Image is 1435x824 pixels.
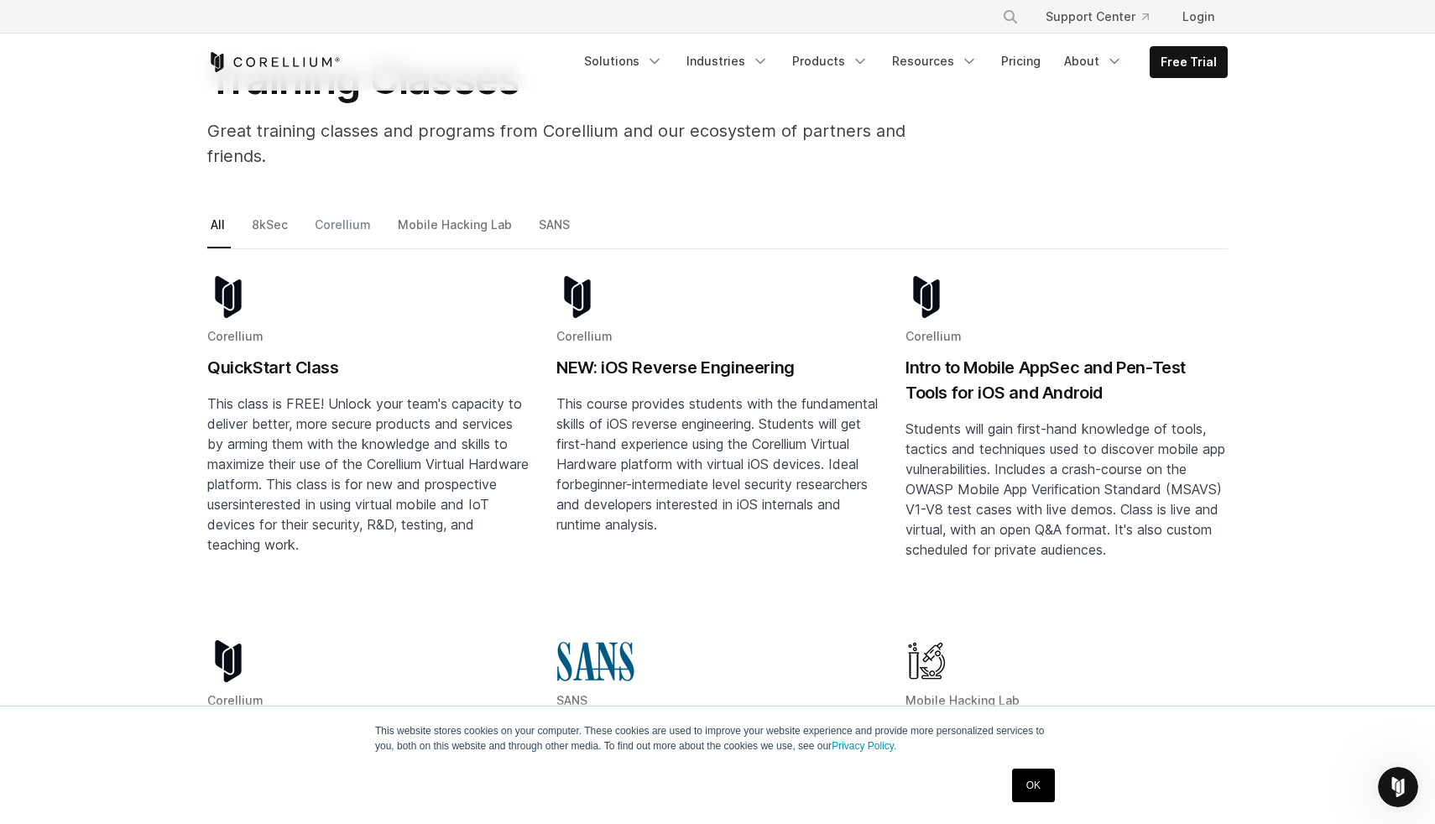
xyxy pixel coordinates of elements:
[574,46,673,76] a: Solutions
[556,276,598,318] img: corellium-logo-icon-dark
[207,496,489,553] span: interested in using virtual mobile and IoT devices for their security, R&D, testing, and teaching...
[1378,767,1418,807] iframe: Intercom live chat
[905,276,1228,613] a: Blog post summary: Intro to Mobile AppSec and Pen-Test Tools for iOS and Android
[905,693,1020,707] span: Mobile Hacking Lab
[1012,769,1055,802] a: OK
[311,214,377,249] a: Corellium
[905,329,962,343] span: Corellium
[882,46,988,76] a: Resources
[207,214,231,249] a: All
[905,420,1225,558] span: Students will gain first-hand knowledge of tools, tactics and techniques used to discover mobile ...
[556,276,879,613] a: Blog post summary: NEW: iOS Reverse Engineering
[556,355,879,380] h2: NEW: iOS Reverse Engineering
[574,46,1228,78] div: Navigation Menu
[1151,47,1227,77] a: Free Trial
[556,476,868,533] span: beginner-intermediate level security researchers and developers interested in iOS internals and r...
[394,214,518,249] a: Mobile Hacking Lab
[207,118,963,169] p: Great training classes and programs from Corellium and our ecosystem of partners and friends.
[1169,2,1228,32] a: Login
[905,276,947,318] img: corellium-logo-icon-dark
[782,46,879,76] a: Products
[556,329,613,343] span: Corellium
[991,46,1051,76] a: Pricing
[556,640,635,682] img: sans-logo-cropped
[676,46,779,76] a: Industries
[207,329,264,343] span: Corellium
[535,214,576,249] a: SANS
[1032,2,1162,32] a: Support Center
[207,276,249,318] img: corellium-logo-icon-dark
[982,2,1228,32] div: Navigation Menu
[905,640,947,682] img: Mobile Hacking Lab - Graphic Only
[207,52,341,72] a: Corellium Home
[207,395,529,513] span: This class is FREE! Unlock your team's capacity to deliver better, more secure products and servi...
[207,640,249,682] img: corellium-logo-icon-dark
[207,693,264,707] span: Corellium
[556,394,879,535] p: This course provides students with the fundamental skills of iOS reverse engineering. Students wi...
[905,355,1228,405] h2: Intro to Mobile AppSec and Pen-Test Tools for iOS and Android
[1054,46,1133,76] a: About
[375,723,1060,754] p: This website stores cookies on your computer. These cookies are used to improve your website expe...
[248,214,294,249] a: 8kSec
[556,693,587,707] span: SANS
[207,276,530,613] a: Blog post summary: QuickStart Class
[832,740,896,752] a: Privacy Policy.
[995,2,1025,32] button: Search
[207,355,530,380] h2: QuickStart Class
